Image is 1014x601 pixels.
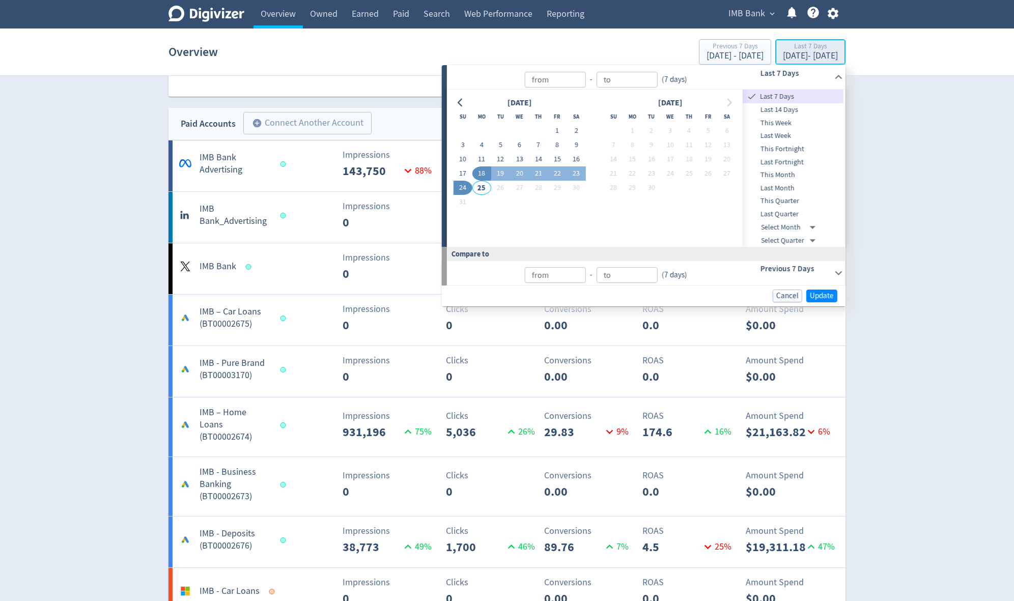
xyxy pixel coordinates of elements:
[343,251,435,265] p: Impressions
[698,138,717,152] button: 12
[604,138,623,152] button: 7
[655,96,685,110] div: [DATE]
[761,221,820,234] div: Select Month
[743,183,843,194] span: Last Month
[743,90,843,247] nav: presets
[343,576,435,589] p: Impressions
[343,213,401,232] p: 0
[544,354,636,367] p: Conversions
[567,138,585,152] button: 9
[642,354,735,367] p: ROAS
[642,166,661,181] button: 23
[447,65,846,90] div: from-to(7 days)Last 7 Days
[453,109,472,124] th: Sunday
[804,540,835,554] p: 47 %
[472,152,491,166] button: 11
[200,466,271,503] h5: IMB - Business Banking (BT00002673)
[743,117,843,130] div: This Week
[504,425,535,439] p: 26 %
[236,113,372,134] a: Connect Another Account
[725,6,777,22] button: IMB Bank
[603,425,629,439] p: 9 %
[200,357,271,382] h5: IMB - Pure Brand (BT00003170)
[343,469,435,482] p: Impressions
[701,540,731,554] p: 25 %
[585,269,596,281] div: -
[529,152,548,166] button: 14
[529,138,548,152] button: 7
[510,138,529,152] button: 6
[446,482,504,501] p: 0
[707,43,764,51] div: Previous 7 Days
[722,96,737,110] button: Go to next month
[680,109,698,124] th: Thursday
[746,409,838,423] p: Amount Spend
[717,124,736,138] button: 6
[567,152,585,166] button: 16
[453,195,472,209] button: 31
[657,74,691,85] div: ( 7 days )
[743,209,843,220] span: Last Quarter
[200,203,271,227] h5: IMB Bank_Advertising
[603,540,629,554] p: 7 %
[168,457,846,516] a: IMB - Business Banking (BT00002673)Impressions0Clicks0Conversions0.00ROAS0.0Amount Spend$0.00
[783,51,838,61] div: [DATE] - [DATE]
[661,138,680,152] button: 10
[343,409,435,423] p: Impressions
[775,39,846,65] button: Last 7 Days[DATE]- [DATE]
[343,367,401,386] p: 0
[717,109,736,124] th: Saturday
[168,397,846,456] a: IMB – Home Loans (BT00002674)Impressions931,19675%Clicks5,03626%Conversions29.839%ROAS174.616%Amo...
[446,316,504,334] p: 0
[181,117,236,131] div: Paid Accounts
[200,261,236,273] h5: IMB Bank
[567,166,585,181] button: 23
[168,140,846,191] a: *IMB Bank AdvertisingImpressions143,75088%Clicks93085%Conversions88.0050%ROAS204.6161%Amount Spen...
[544,367,603,386] p: 0.00
[746,367,804,386] p: $0.00
[642,367,701,386] p: 0.0
[642,109,661,124] th: Tuesday
[269,589,278,594] span: Data last synced: 8 Dec 2024, 12:01pm (AEDT)
[442,247,846,261] div: Compare to
[529,181,548,195] button: 28
[510,109,529,124] th: Wednesday
[768,9,777,18] span: expand_more
[453,166,472,181] button: 17
[280,213,289,218] span: Data last synced: 24 Aug 2025, 1:01pm (AEST)
[453,96,468,110] button: Go to previous month
[446,409,538,423] p: Clicks
[491,109,510,124] th: Tuesday
[680,138,698,152] button: 11
[657,269,687,281] div: ( 7 days )
[642,482,701,501] p: 0.0
[743,144,843,155] span: This Fortnight
[453,138,472,152] button: 3
[746,482,804,501] p: $0.00
[743,156,843,169] div: Last Fortnight
[623,166,642,181] button: 22
[200,306,271,330] h5: IMB – Car Loans (BT00002675)
[642,138,661,152] button: 9
[544,423,603,441] p: 29.83
[544,576,636,589] p: Conversions
[343,482,401,501] p: 0
[604,152,623,166] button: 14
[472,138,491,152] button: 4
[758,91,843,102] span: Last 7 Days
[746,538,804,556] p: $19,311.18
[168,192,846,243] a: IMB Bank_AdvertisingImpressions0Clicks0Conversions0.00ROAS0.0Amount Spend$0.00
[343,199,435,213] p: Impressions
[168,346,846,397] a: IMB - Pure Brand (BT00003170)Impressions0Clicks0Conversions0.00ROAS0.0Amount Spend$0.00
[604,181,623,195] button: 28
[698,124,717,138] button: 5
[746,576,838,589] p: Amount Spend
[760,67,830,79] h6: Last 7 Days
[604,166,623,181] button: 21
[544,482,603,501] p: 0.00
[168,36,218,68] h1: Overview
[642,152,661,166] button: 16
[746,524,838,538] p: Amount Spend
[252,118,262,128] span: add_circle
[743,142,843,156] div: This Fortnight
